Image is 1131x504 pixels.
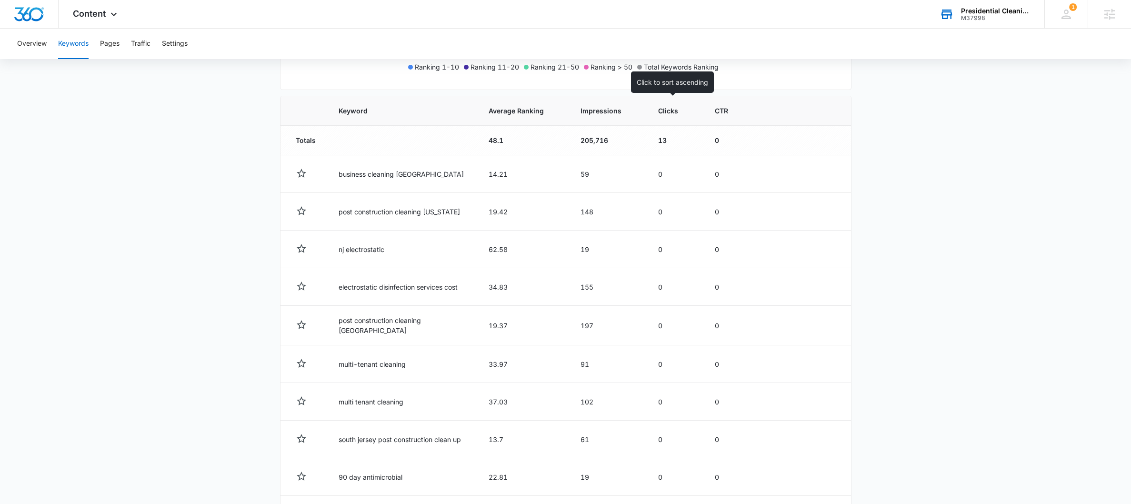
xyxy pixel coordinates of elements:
[591,63,632,71] span: Ranking > 50
[647,155,703,193] td: 0
[647,193,703,231] td: 0
[647,383,703,421] td: 0
[703,193,753,231] td: 0
[339,106,452,116] span: Keyword
[581,106,621,116] span: Impressions
[477,231,569,268] td: 62.58
[703,268,753,306] td: 0
[530,63,579,71] span: Ranking 21-50
[961,15,1031,21] div: account id
[477,193,569,231] td: 19.42
[647,421,703,458] td: 0
[569,421,647,458] td: 61
[489,106,544,116] span: Average Ranking
[327,155,477,193] td: business cleaning [GEOGRAPHIC_DATA]
[477,458,569,496] td: 22.81
[162,29,188,59] button: Settings
[327,306,477,345] td: post construction cleaning [GEOGRAPHIC_DATA]
[703,155,753,193] td: 0
[327,193,477,231] td: post construction cleaning [US_STATE]
[477,383,569,421] td: 37.03
[647,268,703,306] td: 0
[703,458,753,496] td: 0
[703,231,753,268] td: 0
[569,458,647,496] td: 19
[569,383,647,421] td: 102
[647,345,703,383] td: 0
[703,345,753,383] td: 0
[58,29,89,59] button: Keywords
[100,29,120,59] button: Pages
[477,345,569,383] td: 33.97
[470,63,519,71] span: Ranking 11-20
[658,106,678,116] span: Clicks
[477,268,569,306] td: 34.83
[327,268,477,306] td: electrostatic disinfection services cost
[703,421,753,458] td: 0
[327,421,477,458] td: south jersey post construction clean up
[327,458,477,496] td: 90 day antimicrobial
[1069,3,1077,11] span: 1
[644,63,719,71] span: Total Keywords Ranking
[715,106,728,116] span: CTR
[569,193,647,231] td: 148
[477,306,569,345] td: 19.37
[477,126,569,155] td: 48.1
[327,383,477,421] td: multi tenant cleaning
[327,231,477,268] td: nj electrostatic
[569,306,647,345] td: 197
[647,231,703,268] td: 0
[703,126,753,155] td: 0
[73,9,106,19] span: Content
[280,126,327,155] td: Totals
[477,421,569,458] td: 13.7
[703,306,753,345] td: 0
[647,126,703,155] td: 13
[1069,3,1077,11] div: notifications count
[415,63,459,71] span: Ranking 1-10
[569,345,647,383] td: 91
[569,126,647,155] td: 205,716
[131,29,150,59] button: Traffic
[569,231,647,268] td: 19
[631,71,714,93] div: Click to sort ascending
[647,458,703,496] td: 0
[569,268,647,306] td: 155
[327,345,477,383] td: multi-tenant cleaning
[647,306,703,345] td: 0
[477,155,569,193] td: 14.21
[17,29,47,59] button: Overview
[569,155,647,193] td: 59
[961,7,1031,15] div: account name
[703,383,753,421] td: 0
